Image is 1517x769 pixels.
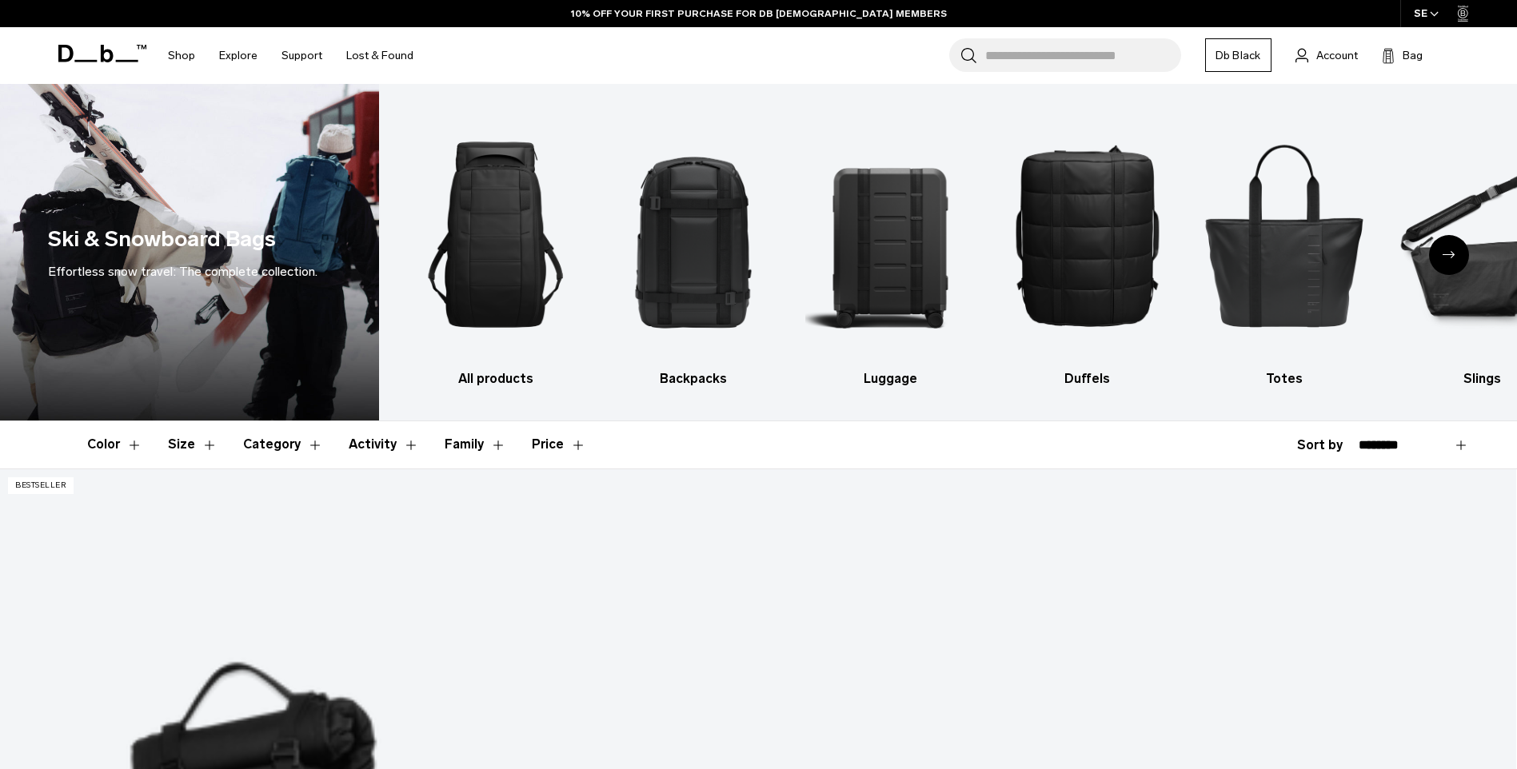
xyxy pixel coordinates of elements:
[1403,47,1423,64] span: Bag
[1205,38,1271,72] a: Db Black
[532,421,586,468] button: Toggle Price
[1003,108,1172,388] li: 4 / 10
[411,108,581,388] li: 1 / 10
[411,108,581,388] a: Db All products
[281,27,322,84] a: Support
[346,27,413,84] a: Lost & Found
[805,108,975,361] img: Db
[609,108,778,361] img: Db
[571,6,947,21] a: 10% OFF YOUR FIRST PURCHASE FOR DB [DEMOGRAPHIC_DATA] MEMBERS
[1200,108,1370,361] img: Db
[168,27,195,84] a: Shop
[219,27,257,84] a: Explore
[87,421,142,468] button: Toggle Filter
[1429,235,1469,275] div: Next slide
[168,421,218,468] button: Toggle Filter
[349,421,419,468] button: Toggle Filter
[48,264,317,279] span: Effortless snow travel: The complete collection.
[1200,108,1370,388] a: Db Totes
[48,223,276,256] h1: Ski & Snowboard Bags
[445,421,506,468] button: Toggle Filter
[805,108,975,388] li: 3 / 10
[805,369,975,388] h3: Luggage
[411,108,581,361] img: Db
[1200,108,1370,388] li: 5 / 10
[1382,46,1423,65] button: Bag
[1003,108,1172,388] a: Db Duffels
[805,108,975,388] a: Db Luggage
[1003,369,1172,388] h3: Duffels
[243,421,323,468] button: Toggle Filter
[609,369,778,388] h3: Backpacks
[1295,46,1358,65] a: Account
[411,369,581,388] h3: All products
[8,477,74,494] p: Bestseller
[609,108,778,388] li: 2 / 10
[156,27,425,84] nav: Main Navigation
[1003,108,1172,361] img: Db
[1200,369,1370,388] h3: Totes
[1316,47,1358,64] span: Account
[609,108,778,388] a: Db Backpacks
